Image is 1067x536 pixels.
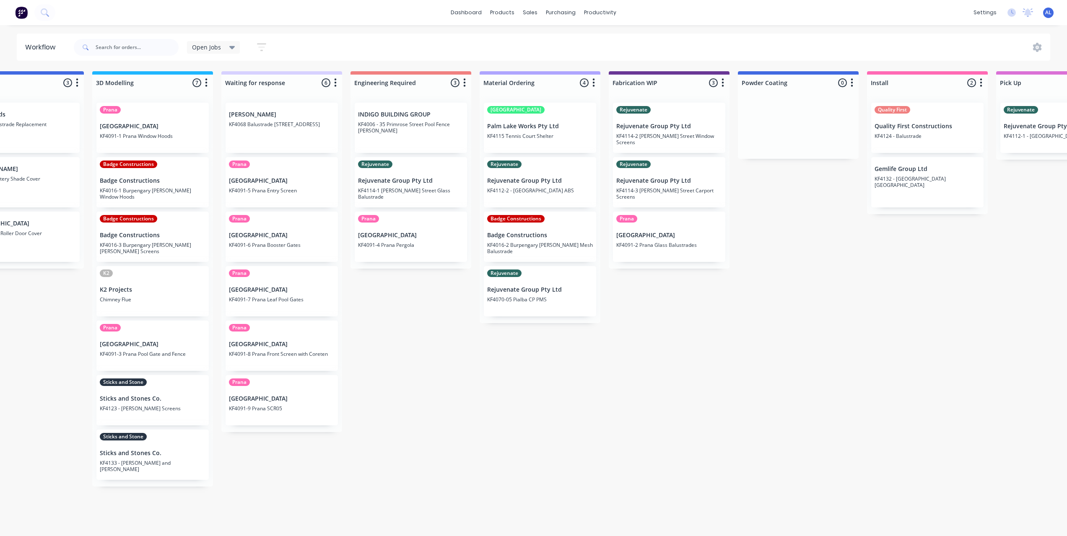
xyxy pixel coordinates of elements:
[25,42,60,52] div: Workflow
[100,460,205,472] p: KF4133 - [PERSON_NAME] and [PERSON_NAME]
[100,187,205,200] p: KF4016-1 Burpengary [PERSON_NAME] Window Hoods
[229,187,335,194] p: KF4091-5 Prana Entry Screen
[100,286,205,293] p: K2 Projects
[875,106,910,114] div: Quality First
[1004,106,1038,114] div: Rejuvenate
[875,176,980,188] p: KF4132 - [GEOGRAPHIC_DATA] [GEOGRAPHIC_DATA]
[487,187,593,194] p: KF4112-2 - [GEOGRAPHIC_DATA] ABS
[229,215,250,223] div: Prana
[100,405,205,412] p: KF4123 - [PERSON_NAME] Screens
[358,111,464,118] p: INDIGO BUILDING GROUP
[487,106,545,114] div: [GEOGRAPHIC_DATA]
[875,133,980,139] p: KF4124 - Balustrade
[358,161,392,168] div: Rejuvenate
[616,106,651,114] div: Rejuvenate
[542,6,580,19] div: purchasing
[226,266,338,316] div: Prana[GEOGRAPHIC_DATA]KF4091-7 Prana Leaf Pool Gates
[1045,9,1051,16] span: AL
[226,157,338,207] div: Prana[GEOGRAPHIC_DATA]KF4091-5 Prana Entry Screen
[616,187,722,200] p: KF4114-3 [PERSON_NAME] Street Carport Screens
[100,106,121,114] div: Prana
[100,296,205,303] p: Chimney Flue
[100,269,113,277] div: K2
[192,43,221,52] span: Open Jobs
[484,266,596,316] div: RejuvenateRejuvenate Group Pty LtdKF4070-05 Pialba CP PMS
[487,215,545,223] div: Badge Constructions
[358,177,464,184] p: Rejuvenate Group Pty Ltd
[100,161,157,168] div: Badge Constructions
[229,341,335,348] p: [GEOGRAPHIC_DATA]
[616,242,722,248] p: KF4091-2 Prana Glass Balustrades
[229,111,335,118] p: [PERSON_NAME]
[580,6,620,19] div: productivity
[100,123,205,130] p: [GEOGRAPHIC_DATA]
[613,103,725,153] div: RejuvenateRejuvenate Group Pty LtdKF4114-2 [PERSON_NAME] Street Window Screens
[616,232,722,239] p: [GEOGRAPHIC_DATA]
[96,212,209,262] div: Badge ConstructionsBadge ConstructionsKF4016-3 Burpengary [PERSON_NAME] [PERSON_NAME] Screens
[519,6,542,19] div: sales
[358,232,464,239] p: [GEOGRAPHIC_DATA]
[96,321,209,371] div: Prana[GEOGRAPHIC_DATA]KF4091-3 Prana Pool Gate and Fence
[484,212,596,262] div: Badge ConstructionsBadge ConstructionsKF4016-2 Burpengary [PERSON_NAME] Mesh Balustrade
[229,351,335,357] p: KF4091-8 Prana Front Screen with Coreten
[226,212,338,262] div: Prana[GEOGRAPHIC_DATA]KF4091-6 Prana Booster Gates
[100,351,205,357] p: KF4091-3 Prana Pool Gate and Fence
[613,212,725,262] div: Prana[GEOGRAPHIC_DATA]KF4091-2 Prana Glass Balustrades
[96,430,209,480] div: Sticks and StoneSticks and Stones Co.KF4133 - [PERSON_NAME] and [PERSON_NAME]
[616,215,637,223] div: Prana
[226,103,338,153] div: [PERSON_NAME]KF4068 Balustrade [STREET_ADDRESS]
[355,103,467,153] div: INDIGO BUILDING GROUPKF4006 - 35 Primrose Street Pool Fence [PERSON_NAME]
[15,6,28,19] img: Factory
[487,232,593,239] p: Badge Constructions
[875,166,980,173] p: Gemlife Group Ltd
[969,6,1001,19] div: settings
[229,121,335,127] p: KF4068 Balustrade [STREET_ADDRESS]
[100,133,205,139] p: KF4091-1 Prana Window Hoods
[229,378,250,386] div: Prana
[487,242,593,254] p: KF4016-2 Burpengary [PERSON_NAME] Mesh Balustrade
[229,395,335,402] p: [GEOGRAPHIC_DATA]
[875,123,980,130] p: Quality First Constructions
[96,39,179,56] input: Search for orders...
[229,161,250,168] div: Prana
[100,450,205,457] p: Sticks and Stones Co.
[447,6,486,19] a: dashboard
[229,296,335,303] p: KF4091-7 Prana Leaf Pool Gates
[100,324,121,331] div: Prana
[229,242,335,248] p: KF4091-6 Prana Booster Gates
[96,266,209,316] div: K2K2 ProjectsChimney Flue
[486,6,519,19] div: products
[226,375,338,425] div: Prana[GEOGRAPHIC_DATA]KF4091-9 Prana SCR05
[871,157,984,207] div: Gemlife Group LtdKF4132 - [GEOGRAPHIC_DATA] [GEOGRAPHIC_DATA]
[226,321,338,371] div: Prana[GEOGRAPHIC_DATA]KF4091-8 Prana Front Screen with Coreten
[100,433,147,440] div: Sticks and Stone
[358,187,464,200] p: KF4114-1 [PERSON_NAME] Street Glass Balustrade
[100,341,205,348] p: [GEOGRAPHIC_DATA]
[487,161,522,168] div: Rejuvenate
[229,177,335,184] p: [GEOGRAPHIC_DATA]
[100,177,205,184] p: Badge Constructions
[100,215,157,223] div: Badge Constructions
[871,103,984,153] div: Quality FirstQuality First ConstructionsKF4124 - Balustrade
[616,177,722,184] p: Rejuvenate Group Pty Ltd
[229,232,335,239] p: [GEOGRAPHIC_DATA]
[487,296,593,303] p: KF4070-05 Pialba CP PMS
[487,133,593,139] p: KF4115 Tennis Court Shelter
[229,286,335,293] p: [GEOGRAPHIC_DATA]
[229,324,250,331] div: Prana
[484,103,596,153] div: [GEOGRAPHIC_DATA]Palm Lake Works Pty LtdKF4115 Tennis Court Shelter
[100,395,205,402] p: Sticks and Stones Co.
[616,161,651,168] div: Rejuvenate
[358,242,464,248] p: KF4091-4 Prana Pergola
[613,157,725,207] div: RejuvenateRejuvenate Group Pty LtdKF4114-3 [PERSON_NAME] Street Carport Screens
[487,177,593,184] p: Rejuvenate Group Pty Ltd
[96,375,209,425] div: Sticks and StoneSticks and Stones Co.KF4123 - [PERSON_NAME] Screens
[229,269,250,277] div: Prana
[229,405,335,412] p: KF4091-9 Prana SCR05
[616,123,722,130] p: Rejuvenate Group Pty Ltd
[487,123,593,130] p: Palm Lake Works Pty Ltd
[358,121,464,134] p: KF4006 - 35 Primrose Street Pool Fence [PERSON_NAME]
[616,133,722,145] p: KF4114-2 [PERSON_NAME] Street Window Screens
[355,157,467,207] div: RejuvenateRejuvenate Group Pty LtdKF4114-1 [PERSON_NAME] Street Glass Balustrade
[358,215,379,223] div: Prana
